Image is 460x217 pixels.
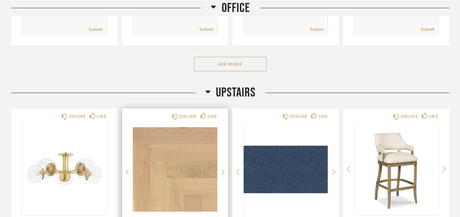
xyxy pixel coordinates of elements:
[354,124,439,215] img: undefined
[290,113,307,120] div: DISLIKE
[22,124,107,215] img: undefined
[318,113,328,120] div: LIKE
[194,57,267,71] button: See More
[401,113,418,120] div: DISLIKE
[421,26,435,33] a: Submit
[97,113,106,120] div: LIKE
[179,113,197,120] div: DISLIKE
[199,26,213,33] a: Submit
[243,124,328,215] div: 0
[216,85,256,101] span: Upstairs
[310,26,324,33] a: Submit
[429,113,439,120] div: LIKE
[208,113,217,120] div: LIKE
[133,124,218,215] img: undefined
[133,124,218,215] div: 0
[69,113,86,120] div: DISLIKE
[243,124,328,215] img: undefined
[89,26,103,33] a: Submit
